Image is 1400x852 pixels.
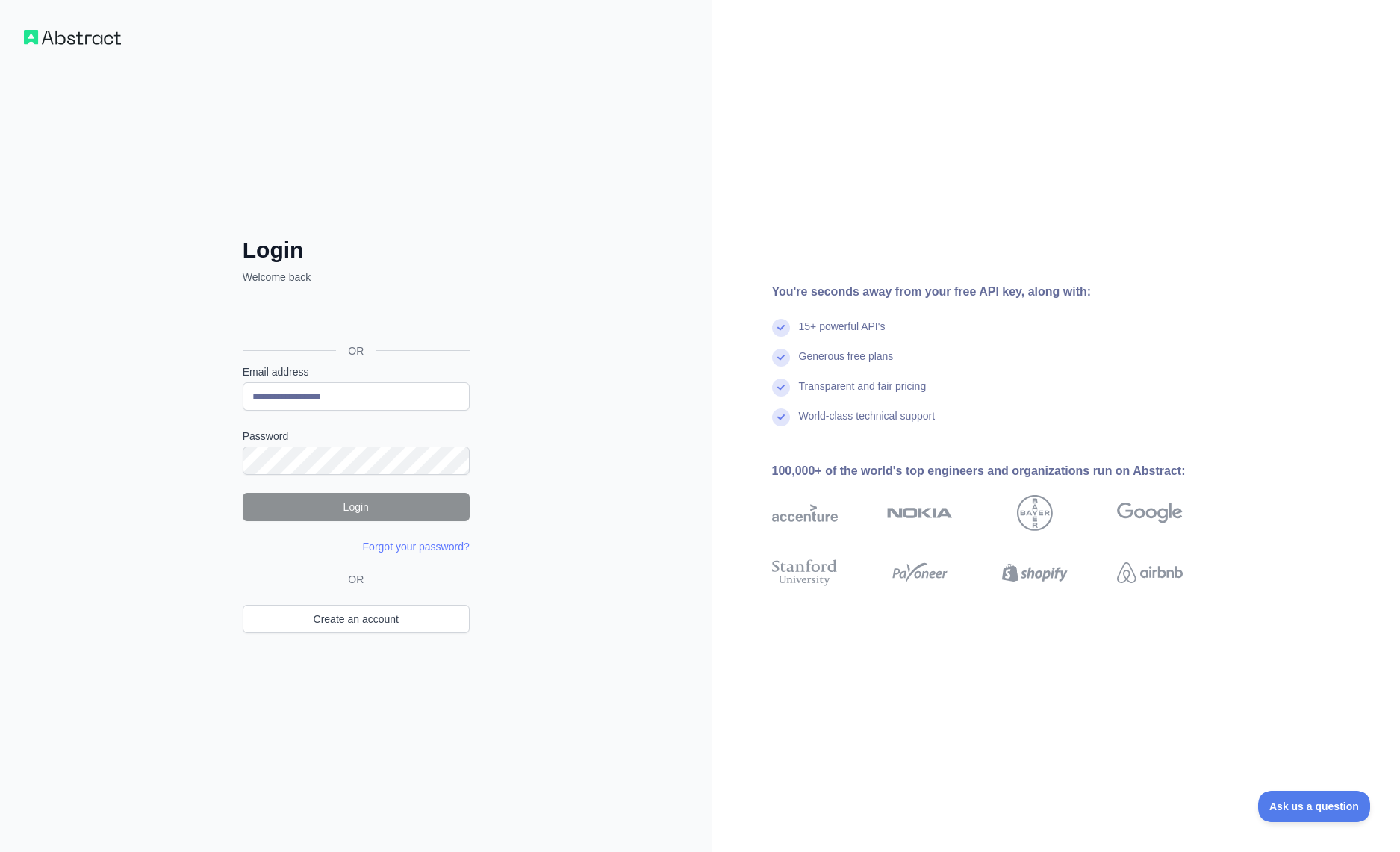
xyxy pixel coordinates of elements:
[243,493,470,521] button: Login
[235,301,474,334] iframe: Sign in with Google Button
[799,349,894,379] div: Generous free plans
[1017,495,1053,531] img: bayer
[799,319,886,349] div: 15+ powerful API's
[887,495,953,531] img: nokia
[342,572,370,587] span: OR
[243,237,470,264] h2: Login
[799,379,927,408] div: Transparent and fair pricing
[887,556,953,589] img: payoneer
[243,364,470,379] label: Email address
[772,283,1231,301] div: You're seconds away from your free API key, along with:
[1117,495,1183,531] img: google
[772,556,838,589] img: stanford university
[243,429,470,444] label: Password
[243,605,470,633] a: Create an account
[772,408,790,426] img: check mark
[1117,556,1183,589] img: airbnb
[363,541,470,553] a: Forgot your password?
[799,408,936,438] div: World-class technical support
[772,495,838,531] img: accenture
[243,270,470,284] p: Welcome back
[1258,791,1370,822] iframe: Toggle Customer Support
[243,301,467,334] div: Sign in with Google. Opens in new tab
[772,462,1231,480] div: 100,000+ of the world's top engineers and organizations run on Abstract:
[772,319,790,337] img: check mark
[336,343,376,358] span: OR
[1002,556,1068,589] img: shopify
[24,30,121,45] img: Workflow
[772,349,790,367] img: check mark
[772,379,790,397] img: check mark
